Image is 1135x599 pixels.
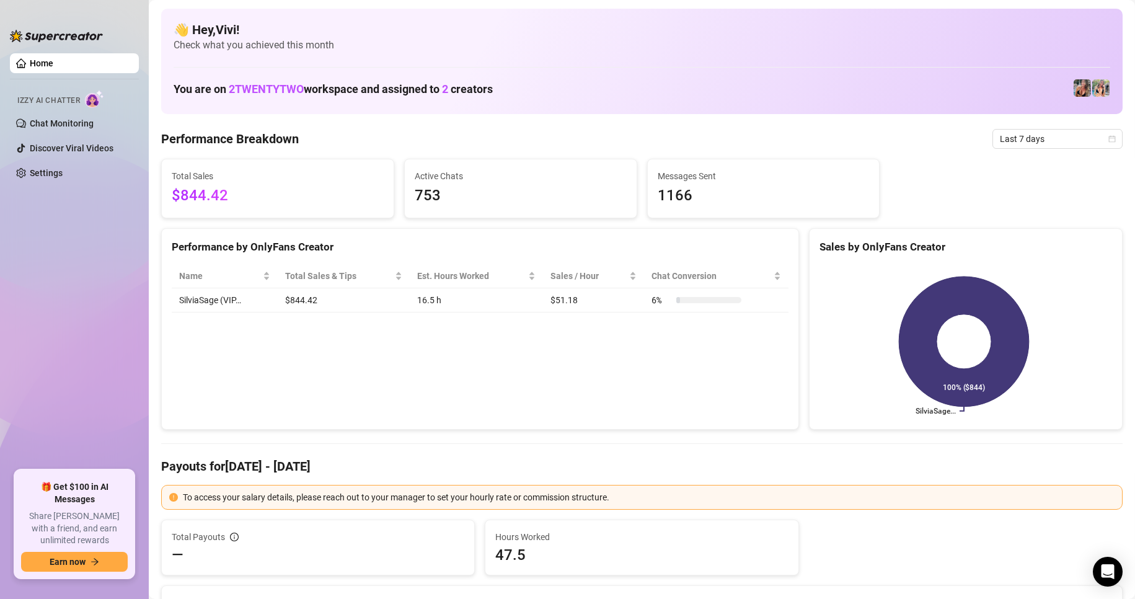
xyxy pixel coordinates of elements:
[183,490,1115,504] div: To access your salary details, please reach out to your manager to set your hourly rate or commis...
[495,530,788,544] span: Hours Worked
[30,58,53,68] a: Home
[1093,557,1123,587] div: Open Intercom Messenger
[658,184,870,208] span: 1166
[278,288,410,313] td: $844.42
[172,169,384,183] span: Total Sales
[30,118,94,128] a: Chat Monitoring
[10,30,103,42] img: logo-BBDzfeDw.svg
[543,288,644,313] td: $51.18
[161,458,1123,475] h4: Payouts for [DATE] - [DATE]
[1092,79,1110,97] img: SilviaSage (VIP)
[30,168,63,178] a: Settings
[495,545,788,565] span: 47.5
[415,184,627,208] span: 753
[1108,135,1116,143] span: calendar
[278,264,410,288] th: Total Sales & Tips
[21,552,128,572] button: Earn nowarrow-right
[651,293,671,307] span: 6 %
[17,95,80,107] span: Izzy AI Chatter
[410,288,543,313] td: 16.5 h
[172,184,384,208] span: $844.42
[1074,79,1091,97] img: SilviaSage (Free)
[21,510,128,547] span: Share [PERSON_NAME] with a friend, and earn unlimited rewards
[1000,130,1115,148] span: Last 7 days
[916,407,956,415] text: SilviaSage...
[644,264,788,288] th: Chat Conversion
[229,82,304,95] span: 2TWENTYTWO
[50,557,86,567] span: Earn now
[172,545,183,565] span: —
[172,530,225,544] span: Total Payouts
[417,269,526,283] div: Est. Hours Worked
[285,269,393,283] span: Total Sales & Tips
[230,533,239,541] span: info-circle
[21,481,128,505] span: 🎁 Get $100 in AI Messages
[161,130,299,148] h4: Performance Breakdown
[169,493,178,502] span: exclamation-circle
[172,239,788,255] div: Performance by OnlyFans Creator
[174,38,1110,52] span: Check what you achieved this month
[174,21,1110,38] h4: 👋 Hey, Vivi !
[442,82,448,95] span: 2
[91,557,99,566] span: arrow-right
[651,269,771,283] span: Chat Conversion
[658,169,870,183] span: Messages Sent
[30,143,113,153] a: Discover Viral Videos
[172,288,278,313] td: SilviaSage (VIP…
[172,264,278,288] th: Name
[179,269,260,283] span: Name
[174,82,493,96] h1: You are on workspace and assigned to creators
[819,239,1112,255] div: Sales by OnlyFans Creator
[543,264,644,288] th: Sales / Hour
[85,90,104,108] img: AI Chatter
[550,269,627,283] span: Sales / Hour
[415,169,627,183] span: Active Chats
